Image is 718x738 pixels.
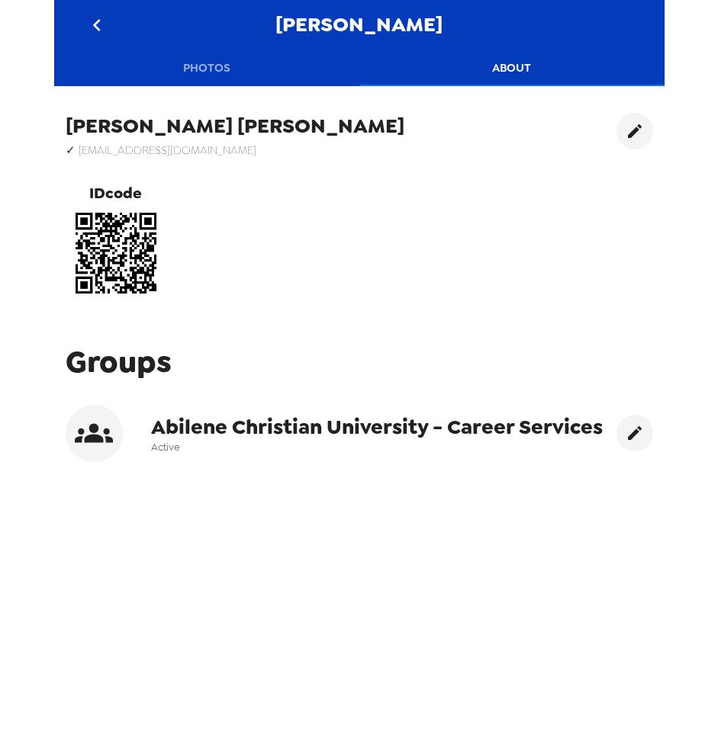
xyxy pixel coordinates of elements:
[617,113,653,149] button: edit
[66,203,166,303] img: qr code
[617,415,653,451] button: edit
[54,50,359,86] button: Photos
[151,441,603,454] span: Active
[66,113,404,140] h5: [PERSON_NAME] [PERSON_NAME]
[275,14,443,35] span: [PERSON_NAME]
[89,175,142,203] span: IDcode
[151,413,603,441] span: Abilene Christian University - Career Services
[66,140,404,160] h6: ✓ [EMAIL_ADDRESS][DOMAIN_NAME]
[359,50,665,86] button: About
[66,342,172,382] span: Groups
